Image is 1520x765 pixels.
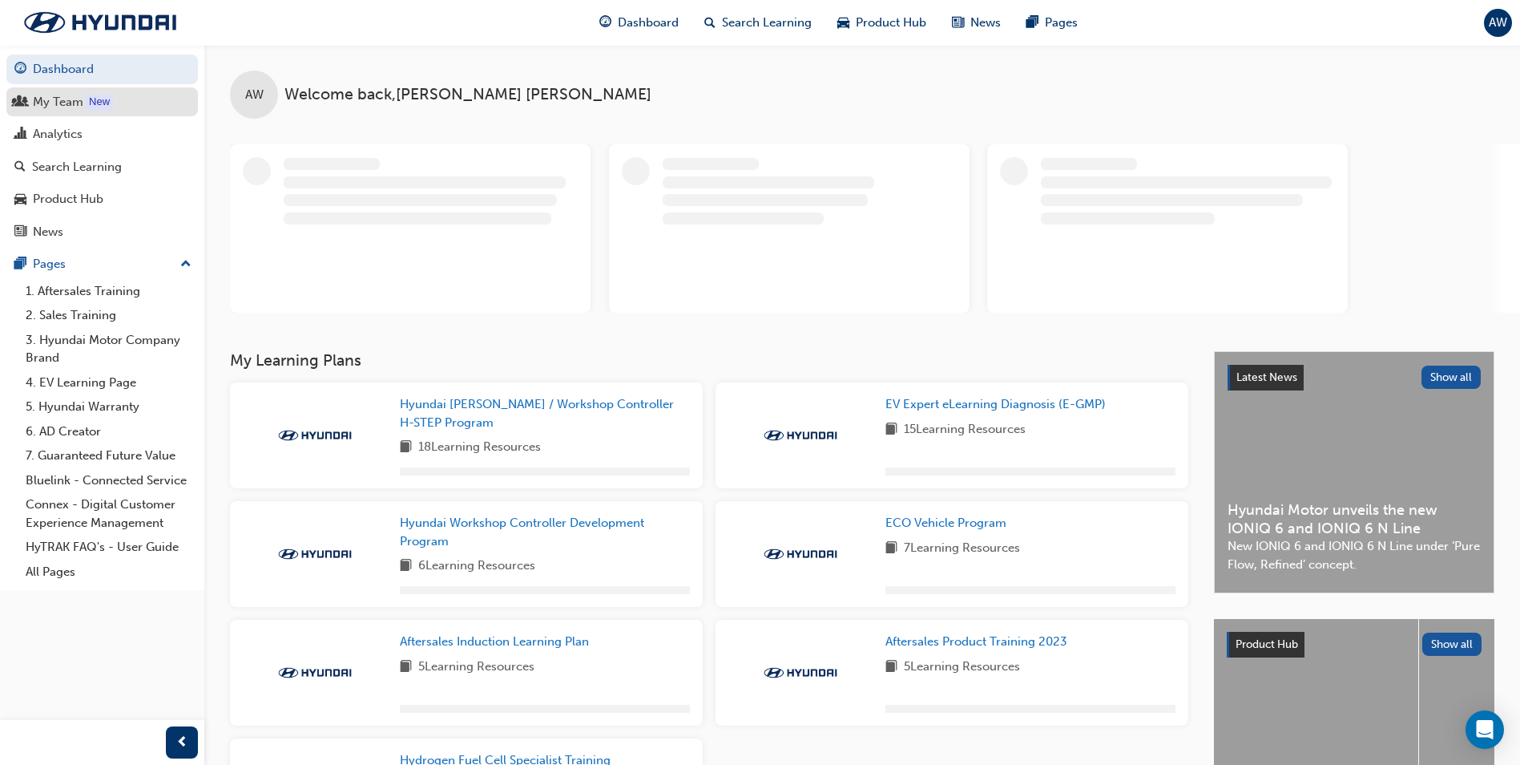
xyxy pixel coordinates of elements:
span: book-icon [885,539,897,559]
span: news-icon [14,225,26,240]
a: ECO Vehicle Program [885,514,1013,532]
span: 5 Learning Resources [904,658,1020,678]
a: 1. Aftersales Training [19,279,198,304]
span: Welcome back , [PERSON_NAME] [PERSON_NAME] [284,86,651,104]
span: 15 Learning Resources [904,420,1026,440]
a: 3. Hyundai Motor Company Brand [19,328,198,370]
span: book-icon [400,557,412,577]
span: car-icon [14,192,26,207]
span: ECO Vehicle Program [885,516,1006,530]
span: Hyundai [PERSON_NAME] / Workshop Controller H-STEP Program [400,397,674,430]
img: Trak [271,427,359,443]
span: up-icon [180,254,192,275]
span: search-icon [704,13,716,33]
span: book-icon [885,420,897,440]
a: Dashboard [6,55,198,84]
a: News [6,217,198,247]
span: Hyundai Workshop Controller Development Program [400,516,644,548]
div: My Team [33,93,83,111]
button: Show all [1421,366,1482,389]
span: EV Expert eLearning Diagnosis (E-GMP) [885,397,1106,411]
span: Product Hub [856,14,926,32]
a: 6. AD Creator [19,419,198,444]
a: 2. Sales Training [19,303,198,328]
img: Trak [271,546,359,562]
a: Bluelink - Connected Service [19,468,198,493]
a: Product HubShow all [1227,632,1482,658]
img: Trak [756,665,845,681]
div: Pages [33,255,66,273]
div: News [33,223,63,241]
button: Show all [1422,633,1482,656]
div: Product Hub [33,190,103,208]
img: Trak [756,427,845,443]
span: book-icon [400,658,412,678]
a: Hyundai Workshop Controller Development Program [400,514,690,550]
span: car-icon [837,13,849,33]
span: Latest News [1236,370,1297,384]
span: book-icon [400,438,412,458]
span: 18 Learning Resources [418,438,541,458]
span: Pages [1045,14,1078,32]
span: AW [1489,14,1507,32]
span: 5 Learning Resources [418,658,534,678]
span: Search Learning [722,14,812,32]
div: Search Learning [32,158,122,176]
span: News [970,14,1001,32]
a: 5. Hyundai Warranty [19,395,198,419]
button: Pages [6,249,198,279]
div: Open Intercom Messenger [1466,710,1504,749]
span: guage-icon [599,13,611,33]
a: Latest NewsShow allHyundai Motor unveils the new IONIQ 6 and IONIQ 6 N LineNew IONIQ 6 and IONIQ ... [1214,351,1494,593]
span: guage-icon [14,63,26,77]
span: 7 Learning Resources [904,539,1020,559]
a: 7. Guaranteed Future Value [19,443,198,468]
a: Latest NewsShow all [1228,365,1481,391]
span: New IONIQ 6 and IONIQ 6 N Line under ‘Pure Flow, Refined’ concept. [1228,537,1481,573]
div: Tooltip anchor [86,95,113,111]
a: Search Learning [6,152,198,182]
a: Connex - Digital Customer Experience Management [19,492,198,535]
div: Analytics [33,125,83,144]
span: 6 Learning Resources [418,557,535,577]
a: All Pages [19,560,198,585]
button: DashboardMy TeamAnalyticsSearch LearningProduct HubNews [6,51,198,249]
a: My Team [6,87,198,117]
span: pages-icon [14,257,26,272]
a: news-iconNews [939,6,1014,39]
img: Trak [756,546,845,562]
span: book-icon [885,658,897,678]
a: guage-iconDashboard [587,6,691,39]
a: Aftersales Product Training 2023 [885,633,1074,651]
a: Analytics [6,119,198,149]
a: 4. EV Learning Page [19,370,198,395]
a: Aftersales Induction Learning Plan [400,633,595,651]
a: EV Expert eLearning Diagnosis (E-GMP) [885,395,1112,414]
img: Trak [271,665,359,681]
h3: My Learning Plans [230,351,1188,370]
span: Aftersales Product Training 2023 [885,634,1067,649]
span: search-icon [14,160,26,175]
span: AW [245,86,264,104]
span: Product Hub [1236,637,1298,651]
span: chart-icon [14,127,26,142]
span: Dashboard [618,14,679,32]
a: Hyundai [PERSON_NAME] / Workshop Controller H-STEP Program [400,395,690,431]
span: prev-icon [176,733,188,753]
a: Product Hub [6,184,198,214]
button: AW [1484,9,1512,37]
span: Hyundai Motor unveils the new IONIQ 6 and IONIQ 6 N Line [1228,501,1481,537]
span: pages-icon [1026,13,1038,33]
img: Trak [8,6,192,39]
a: HyTRAK FAQ's - User Guide [19,535,198,560]
span: Aftersales Induction Learning Plan [400,634,589,649]
span: people-icon [14,95,26,110]
a: search-iconSearch Learning [691,6,825,39]
span: news-icon [952,13,964,33]
a: car-iconProduct Hub [825,6,939,39]
a: pages-iconPages [1014,6,1091,39]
